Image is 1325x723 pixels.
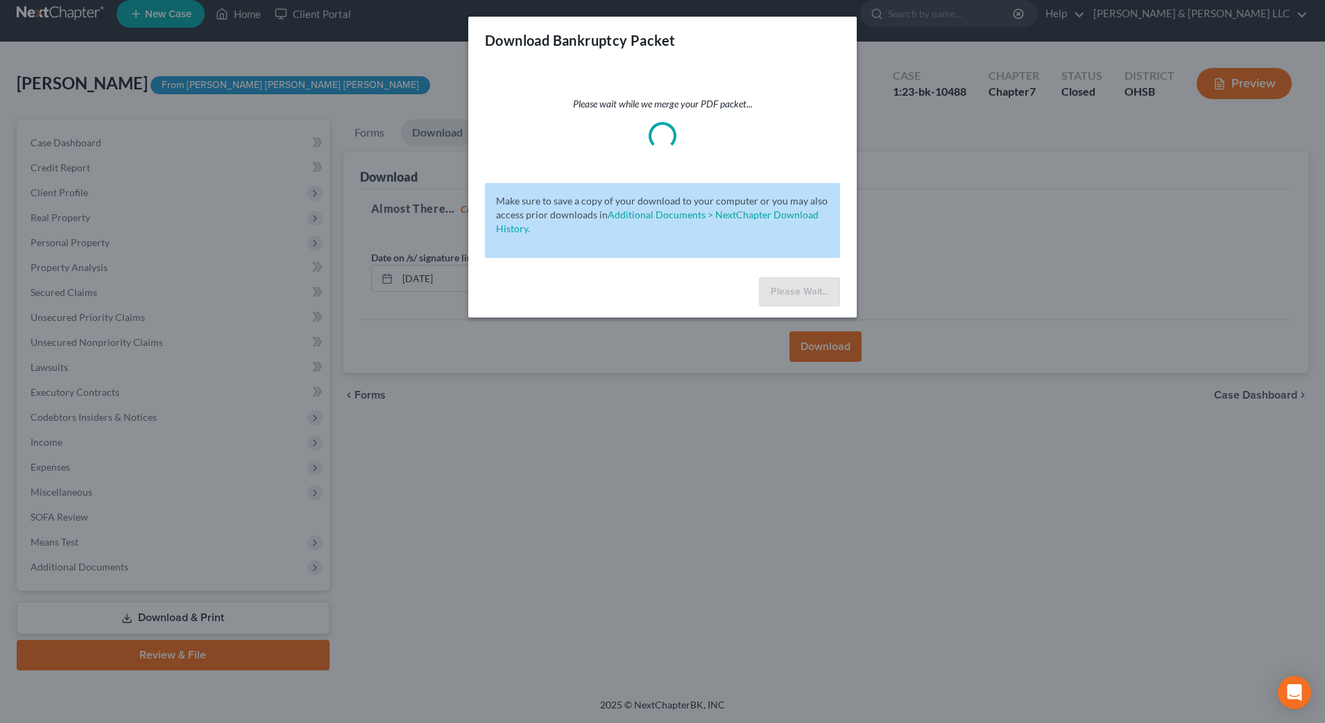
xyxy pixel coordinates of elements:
[485,97,840,111] p: Please wait while we merge your PDF packet...
[759,277,840,306] button: Please Wait...
[485,31,675,50] h3: Download Bankruptcy Packet
[771,286,828,297] span: Please Wait...
[1278,676,1311,709] div: Open Intercom Messenger
[496,209,819,234] a: Additional Documents > NextChapter Download History.
[496,194,829,236] p: Make sure to save a copy of your download to your computer or you may also access prior downloads in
